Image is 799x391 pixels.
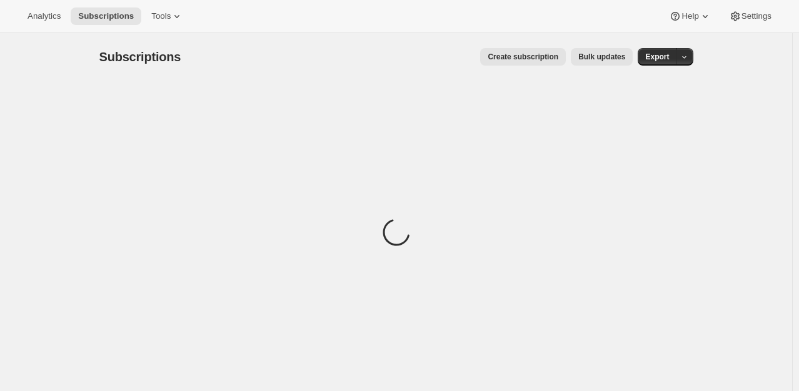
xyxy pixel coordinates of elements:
button: Bulk updates [571,48,633,66]
span: Create subscription [488,52,558,62]
span: Subscriptions [78,11,134,21]
button: Analytics [20,7,68,25]
button: Settings [721,7,779,25]
span: Settings [741,11,771,21]
button: Export [638,48,676,66]
button: Subscriptions [71,7,141,25]
button: Tools [144,7,191,25]
span: Help [681,11,698,21]
span: Tools [151,11,171,21]
span: Subscriptions [99,50,181,64]
span: Analytics [28,11,61,21]
span: Bulk updates [578,52,625,62]
button: Create subscription [480,48,566,66]
span: Export [645,52,669,62]
button: Help [661,7,718,25]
